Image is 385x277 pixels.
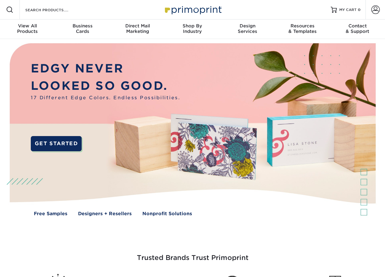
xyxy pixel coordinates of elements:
[31,77,180,95] p: LOOKED SO GOOD.
[275,19,330,39] a: Resources& Templates
[31,136,82,151] a: GET STARTED
[110,19,165,39] a: Direct MailMarketing
[275,23,330,34] div: & Templates
[330,23,385,29] span: Contact
[165,19,220,39] a: Shop ByIndustry
[275,23,330,29] span: Resources
[330,19,385,39] a: Contact& Support
[358,8,361,12] span: 0
[339,7,357,12] span: MY CART
[165,23,220,29] span: Shop By
[34,210,67,217] a: Free Samples
[55,23,110,34] div: Cards
[330,23,385,34] div: & Support
[142,210,192,217] a: Nonprofit Solutions
[110,23,165,34] div: Marketing
[55,19,110,39] a: BusinessCards
[110,23,165,29] span: Direct Mail
[25,6,84,13] input: SEARCH PRODUCTS.....
[31,94,180,101] span: 17 Different Edge Colors. Endless Possibilities.
[78,210,132,217] a: Designers + Resellers
[220,23,275,34] div: Services
[14,239,371,269] h3: Trusted Brands Trust Primoprint
[220,23,275,29] span: Design
[220,19,275,39] a: DesignServices
[162,3,223,16] img: Primoprint
[31,60,180,77] p: EDGY NEVER
[55,23,110,29] span: Business
[165,23,220,34] div: Industry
